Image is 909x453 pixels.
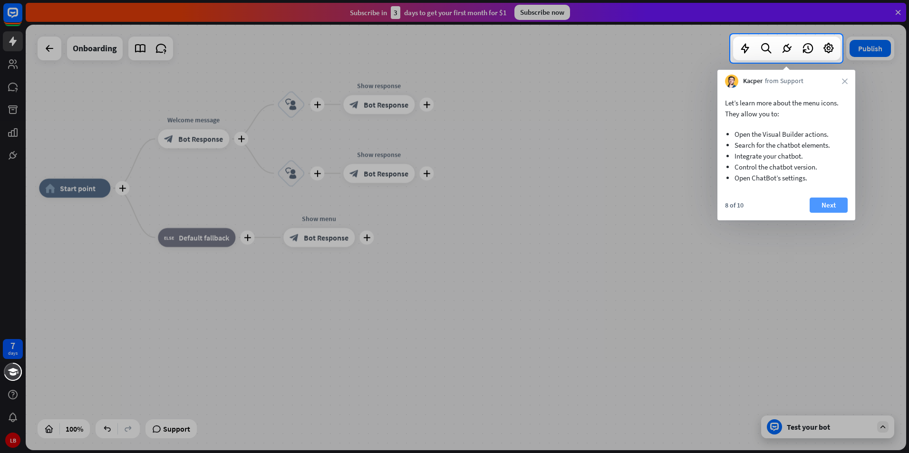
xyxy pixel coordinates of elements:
[735,151,838,161] li: Integrate your chatbot.
[735,140,838,151] li: Search for the chatbot elements.
[765,76,803,86] span: from Support
[725,97,848,119] p: Let’s learn more about the menu icons. They allow you to:
[735,172,838,183] li: Open ChatBot’s settings.
[725,201,744,209] div: 8 of 10
[8,4,36,32] button: Open LiveChat chat widget
[735,161,838,172] li: Control the chatbot version.
[735,129,838,140] li: Open the Visual Builder actions.
[810,198,848,213] button: Next
[842,78,848,84] i: close
[743,76,763,86] span: Kacper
